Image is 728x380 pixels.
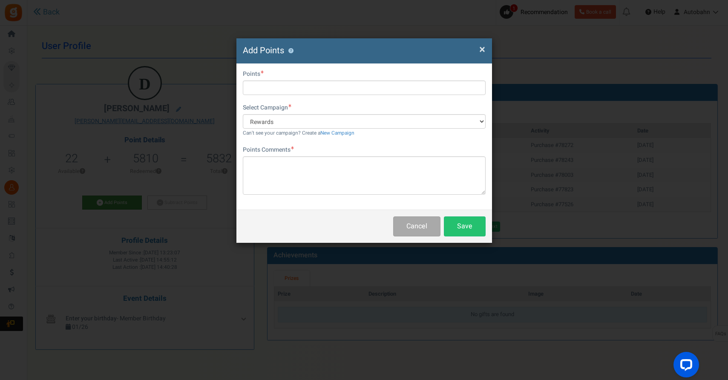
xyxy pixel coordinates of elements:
span: × [479,41,485,58]
button: Cancel [393,216,440,236]
label: Points Comments [243,146,294,154]
label: Points [243,70,264,78]
span: Add Points [243,44,284,57]
small: Can't see your campaign? Create a [243,130,354,137]
label: Select Campaign [243,104,291,112]
button: Save [444,216,486,236]
button: ? [288,48,294,54]
a: New Campaign [320,130,354,137]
